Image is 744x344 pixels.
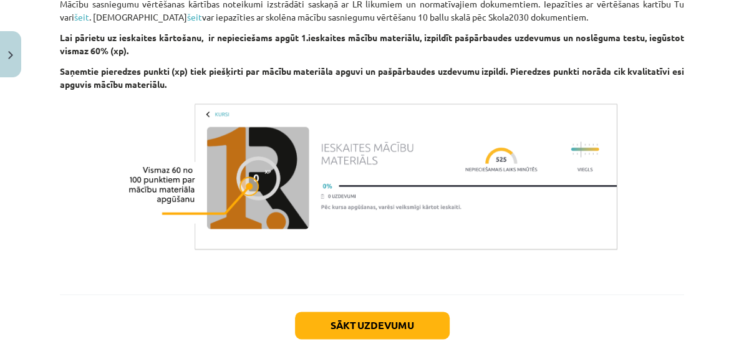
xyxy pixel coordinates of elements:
[8,51,13,59] img: icon-close-lesson-0947bae3869378f0d4975bcd49f059093ad1ed9edebbc8119c70593378902aed.svg
[295,312,450,339] button: Sākt uzdevumu
[60,65,684,90] strong: Saņemtie pieredzes punkti (xp) tiek piešķirti par mācību materiāla apguvi un pašpārbaudes uzdevum...
[60,32,684,56] strong: Lai pārietu uz ieskaites kārtošanu, ir nepieciešams apgūt 1.ieskaites mācību materiālu, izpildīt ...
[74,11,89,22] a: šeit
[187,11,202,22] a: šeit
